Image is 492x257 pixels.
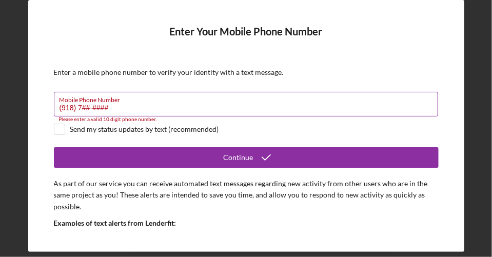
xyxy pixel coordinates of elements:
[54,178,439,212] p: As part of our service you can receive automated text messages regarding new activity from other ...
[54,116,439,123] div: Please enter a valid 10 digit phone number.
[224,147,253,168] div: Continue
[54,68,439,76] div: Enter a mobile phone number to verify your identity with a text message.
[70,125,219,133] div: Send my status updates by text (recommended)
[60,92,438,104] label: Mobile Phone Number
[54,147,439,168] button: Continue
[54,218,439,229] p: Examples of text alerts from Lenderfit:
[54,26,439,53] h4: Enter Your Mobile Phone Number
